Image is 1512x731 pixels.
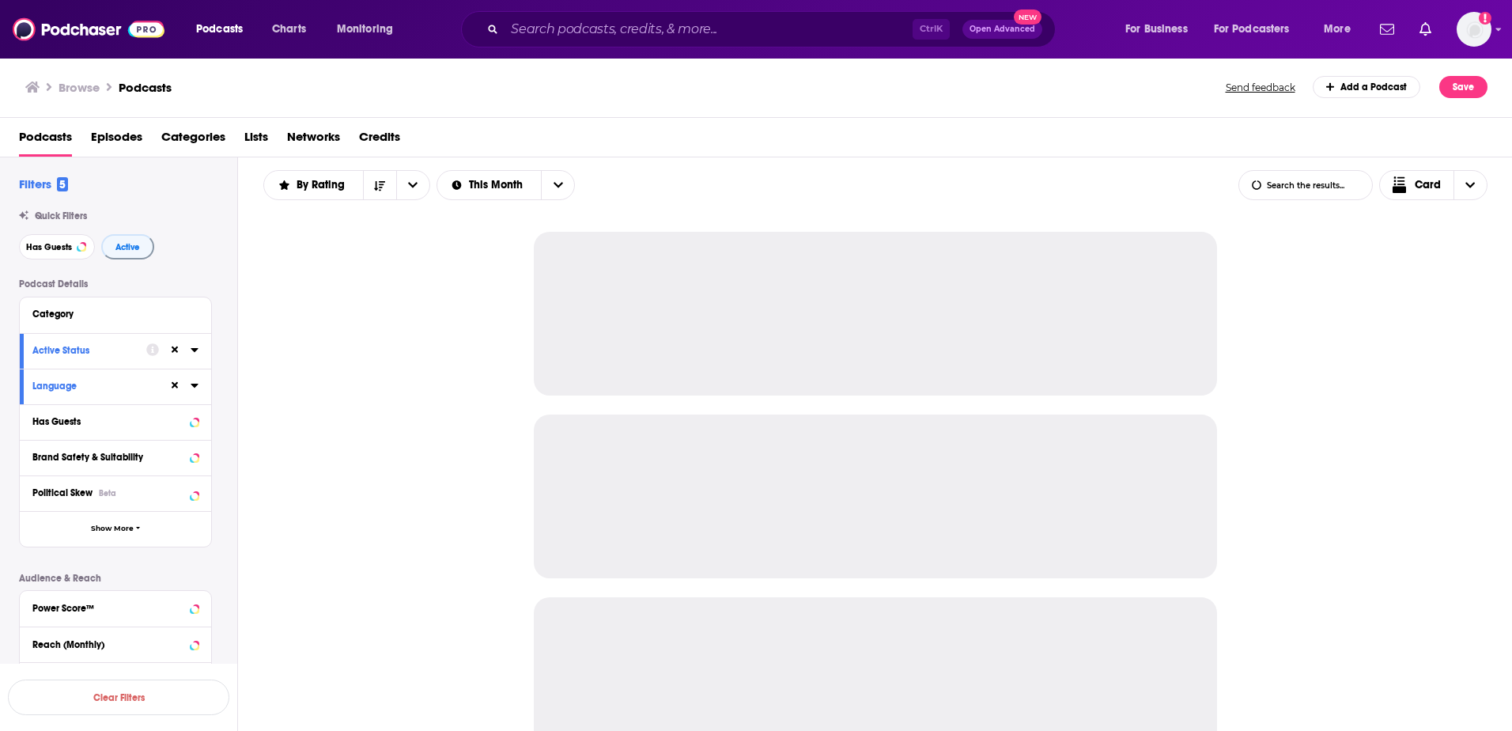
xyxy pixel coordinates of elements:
button: Send feedback [1221,81,1300,94]
span: Card [1415,180,1441,191]
span: Show More [91,525,134,533]
a: Credits [359,124,400,157]
div: Power Score™ [32,603,185,614]
button: open menu [1114,17,1208,42]
button: Reach (Monthly) [32,634,198,653]
span: Charts [272,18,306,40]
h2: Select Date Range [437,170,576,200]
h3: Browse [59,80,100,95]
div: Language [32,381,158,392]
div: Beta [99,488,116,498]
span: Logged in as Padilla_3 [1457,12,1491,47]
button: open menu [185,17,263,42]
div: Reach (Monthly) [32,639,185,650]
button: open menu [326,17,414,42]
button: Choose View [1379,170,1488,200]
button: Open AdvancedNew [962,20,1042,39]
p: Audience & Reach [19,573,212,584]
div: Brand Safety & Suitability [32,452,185,463]
button: open menu [541,171,574,199]
h2: Choose List sort [263,170,430,200]
div: Active Status [32,345,136,356]
a: Show notifications dropdown [1374,16,1400,43]
span: New [1014,9,1042,25]
img: User Profile [1457,12,1491,47]
span: Podcasts [196,18,243,40]
a: Networks [287,124,340,157]
button: Clear Filters [8,680,229,715]
button: Active Status [32,340,146,360]
span: More [1324,18,1351,40]
button: Show profile menu [1457,12,1491,47]
button: Language [32,376,168,396]
button: Has Guests [32,411,198,431]
div: Has Guests [32,416,185,427]
h2: Filters [19,176,68,191]
svg: Add a profile image [1479,12,1491,25]
button: open menu [396,171,429,199]
span: Has Guests [26,243,72,252]
a: Episodes [91,124,142,157]
a: Show notifications dropdown [1413,16,1438,43]
span: Ctrl K [913,19,950,40]
a: Podcasts [119,80,172,95]
input: Search podcasts, credits, & more... [505,17,913,42]
button: Power Score™ [32,597,198,617]
p: Podcast Details [19,278,212,290]
span: This Month [469,180,528,191]
a: Add a Podcast [1313,76,1421,98]
a: Podcasts [19,124,72,157]
button: Has Guests [19,234,95,259]
button: open menu [1313,17,1370,42]
a: Categories [161,124,225,157]
button: Sort Direction [363,171,396,199]
button: open menu [437,180,542,191]
button: Save [1439,76,1487,98]
img: Podchaser - Follow, Share and Rate Podcasts [13,14,164,44]
span: Active [115,243,140,252]
span: Quick Filters [35,210,87,222]
span: Monitoring [337,18,393,40]
span: 5 [57,177,68,191]
a: Charts [262,17,316,42]
button: open menu [264,180,363,191]
button: Brand Safety & Suitability [32,447,198,467]
span: By Rating [297,180,350,191]
a: Lists [244,124,268,157]
button: Category [32,304,198,324]
span: For Podcasters [1214,18,1290,40]
button: Political SkewBeta [32,483,198,502]
div: Category [32,309,188,320]
div: Search podcasts, credits, & more... [476,11,1071,47]
span: For Business [1125,18,1188,40]
span: Political Skew [32,487,93,498]
button: Show More [20,511,211,547]
button: Active [101,234,154,259]
span: Open Advanced [970,25,1035,33]
button: open menu [1204,17,1313,42]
